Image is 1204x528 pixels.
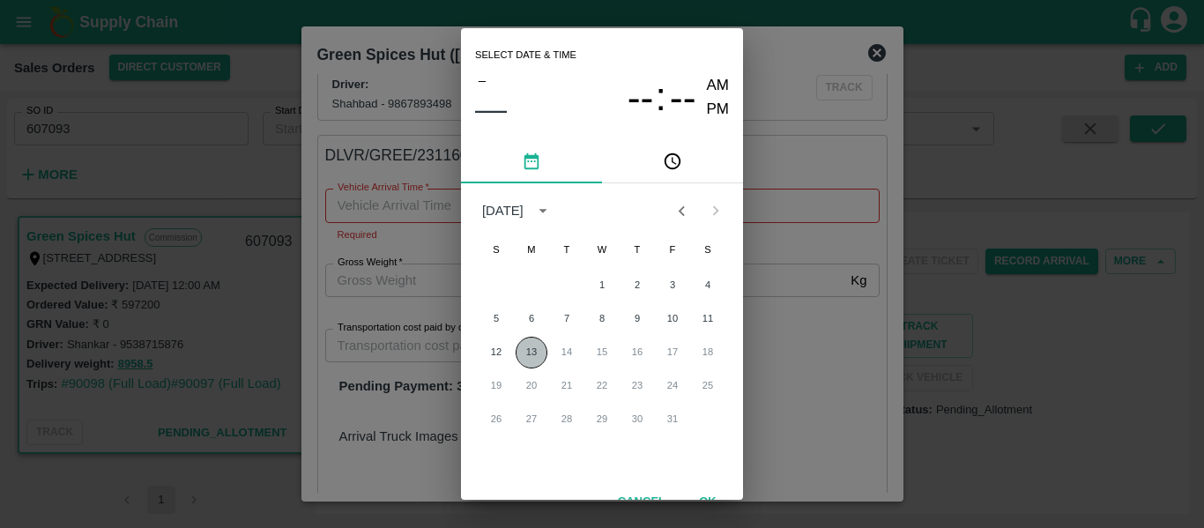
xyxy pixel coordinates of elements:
[692,270,724,301] button: 4
[475,42,576,69] span: Select date & time
[680,487,736,517] button: OK
[602,141,743,183] button: pick time
[475,92,507,127] button: ––
[657,233,688,268] span: Friday
[475,69,489,92] button: –
[551,303,583,335] button: 7
[516,337,547,368] button: 13
[461,141,602,183] button: pick date
[480,337,512,368] button: 12
[479,69,486,92] span: –
[516,233,547,268] span: Monday
[657,303,688,335] button: 10
[628,75,654,121] span: --
[670,75,696,121] span: --
[707,74,730,98] button: AM
[707,98,730,122] button: PM
[480,303,512,335] button: 5
[657,270,688,301] button: 3
[692,303,724,335] button: 11
[621,233,653,268] span: Thursday
[586,233,618,268] span: Wednesday
[621,303,653,335] button: 9
[551,233,583,268] span: Tuesday
[611,487,673,517] button: Cancel
[692,233,724,268] span: Saturday
[480,233,512,268] span: Sunday
[482,201,524,220] div: [DATE]
[665,194,698,227] button: Previous month
[586,270,618,301] button: 1
[529,197,557,225] button: calendar view is open, switch to year view
[516,303,547,335] button: 6
[670,74,696,121] button: --
[655,74,665,121] span: :
[621,270,653,301] button: 2
[586,303,618,335] button: 8
[628,74,654,121] button: --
